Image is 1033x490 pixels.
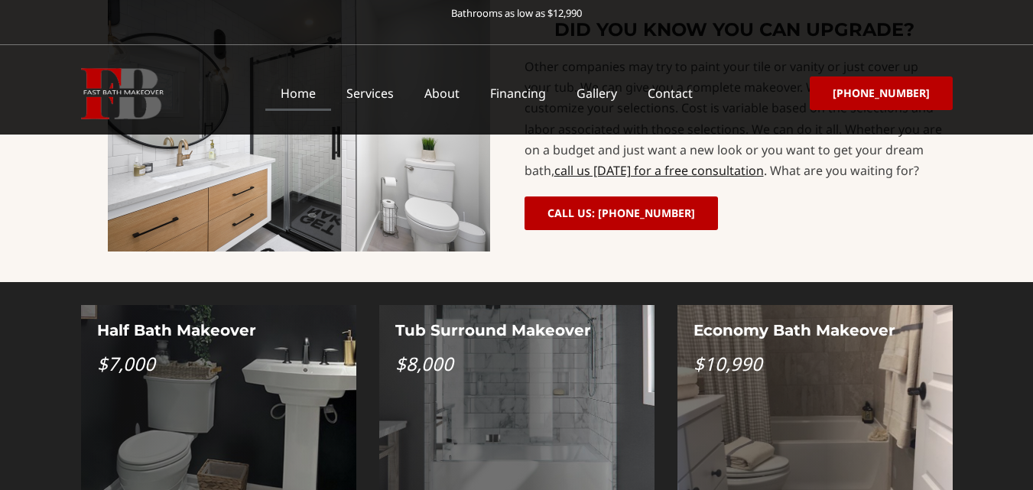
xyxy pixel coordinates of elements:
[525,196,718,230] a: CALL US: [PHONE_NUMBER]
[475,76,561,111] a: Financing
[810,76,953,110] a: [PHONE_NUMBER]
[97,355,340,373] p: $7,000
[97,321,340,339] h4: Half Bath Makeover
[331,76,409,111] a: Services
[81,68,164,119] img: Fast Bath Makeover icon
[554,162,764,179] a: call us [DATE] for a free consultation
[395,355,638,373] p: $8,000
[409,76,475,111] a: About
[694,355,937,373] p: $10,990
[694,321,937,339] h4: Economy Bath Makeover
[547,208,695,219] span: CALL US: [PHONE_NUMBER]
[561,76,632,111] a: Gallery
[265,76,331,111] a: Home
[632,76,708,111] a: Contact
[833,88,930,99] span: [PHONE_NUMBER]
[395,321,638,339] h4: Tub Surround Makeover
